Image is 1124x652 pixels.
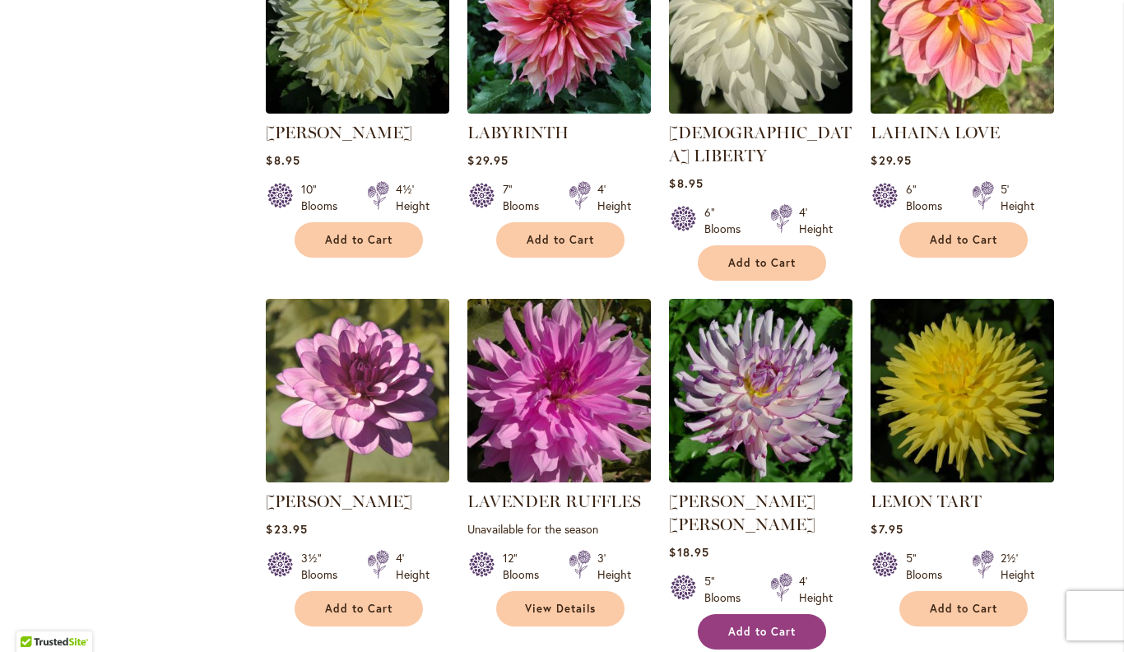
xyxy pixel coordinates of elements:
div: 2½' Height [1001,550,1034,583]
span: Add to Cart [930,602,997,616]
span: $18.95 [669,544,708,560]
div: 12" Blooms [503,550,549,583]
a: LADY LIBERTY [669,101,852,117]
div: 6" Blooms [704,204,750,237]
iframe: Launch Accessibility Center [12,594,58,640]
span: Add to Cart [325,233,392,247]
span: Add to Cart [728,256,796,270]
p: Unavailable for the season [467,521,651,537]
a: LABYRINTH [467,123,569,142]
span: Add to Cart [930,233,997,247]
div: 4' Height [597,181,631,214]
div: 4' Height [396,550,430,583]
a: LAVENDER RUFFLES [467,470,651,486]
img: LEMON TART [871,299,1054,482]
div: 5" Blooms [906,550,952,583]
span: Add to Cart [728,625,796,639]
a: LEMON TART [871,491,982,511]
a: LEMON TART [871,470,1054,486]
a: LAHAINA LOVE [871,123,1000,142]
span: Add to Cart [325,602,392,616]
span: Add to Cart [527,233,594,247]
span: $8.95 [669,175,703,191]
div: 3½" Blooms [301,550,347,583]
a: LAVENDER RUFFLES [467,491,641,511]
button: Add to Cart [295,222,423,258]
button: Add to Cart [295,591,423,626]
a: LEILA SAVANNA ROSE [669,470,852,486]
div: 5' Height [1001,181,1034,214]
button: Add to Cart [496,222,625,258]
div: 4' Height [799,573,833,606]
div: 7" Blooms [503,181,549,214]
div: 3' Height [597,550,631,583]
span: View Details [525,602,596,616]
a: LAHAINA LOVE [871,101,1054,117]
a: LAUREN MICHELE [266,470,449,486]
button: Add to Cart [899,591,1028,626]
span: $29.95 [467,152,508,168]
span: $29.95 [871,152,911,168]
a: Labyrinth [467,101,651,117]
button: Add to Cart [698,245,826,281]
img: LEILA SAVANNA ROSE [669,299,852,482]
div: 6" Blooms [906,181,952,214]
a: [PERSON_NAME] [PERSON_NAME] [669,491,815,534]
span: $23.95 [266,521,307,537]
div: 5" Blooms [704,573,750,606]
button: Add to Cart [899,222,1028,258]
a: [PERSON_NAME] [266,123,412,142]
button: Add to Cart [698,614,826,650]
div: 10" Blooms [301,181,347,214]
span: $8.95 [266,152,300,168]
a: [DEMOGRAPHIC_DATA] LIBERTY [669,123,852,165]
div: 4½' Height [396,181,430,214]
img: LAVENDER RUFFLES [467,299,651,482]
a: La Luna [266,101,449,117]
div: 4' Height [799,204,833,237]
a: View Details [496,591,625,626]
a: [PERSON_NAME] [266,491,412,511]
span: $7.95 [871,521,903,537]
img: LAUREN MICHELE [266,299,449,482]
